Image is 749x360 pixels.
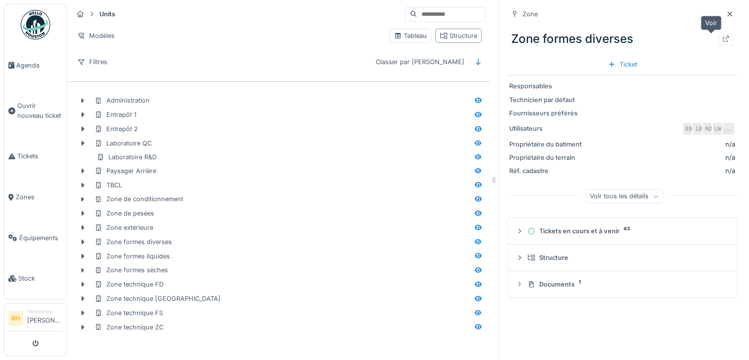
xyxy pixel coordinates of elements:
div: Documents [527,280,725,289]
a: Agenda [4,45,66,86]
span: Agenda [16,61,63,70]
div: Zone formes diverses [95,237,172,247]
div: Laboratoire QC [95,139,152,148]
a: Ouvrir nouveau ticket [4,86,66,136]
div: Filtres [73,55,112,69]
div: n/a [587,166,735,176]
strong: Units [96,9,119,19]
span: Zones [16,192,63,202]
div: Zone [522,9,538,19]
div: Entrepôt 1 [95,110,136,119]
summary: Documents1 [512,275,733,293]
div: Entrepôt 2 [95,124,138,134]
div: Fournisseurs préférés [509,108,583,118]
a: Zones [4,177,66,217]
div: Ticket [604,58,641,71]
div: Zone technique FD [95,280,163,289]
div: Zone technique FS [95,308,163,318]
div: … [721,122,735,136]
a: Tickets [4,136,66,177]
div: Voir [701,16,721,30]
div: Tableau [394,31,427,40]
div: TBCL [95,180,122,190]
span: Stock [18,274,63,283]
div: Technicien par défaut [509,95,583,105]
div: Zone de pesées [95,209,154,218]
div: Voir tous les détails [586,189,663,204]
div: Laboratoire R&D [97,152,157,162]
a: Équipements [4,217,66,258]
span: Équipements [19,233,63,243]
div: Zone technique ZC [95,323,163,332]
div: n/a [587,153,735,162]
div: Utilisateurs [509,124,583,133]
div: Paysager Arrière [95,166,156,176]
div: Tickets en cours et à venir [527,226,725,236]
div: Zone de conditionnement [95,194,183,204]
div: Zone extérieure [95,223,153,232]
span: Tickets [17,151,63,161]
div: Propriétaire du batiment [509,140,583,149]
summary: Structure [512,249,733,267]
span: Ouvrir nouveau ticket [17,101,63,120]
div: LM [712,122,725,136]
div: n/a [725,140,735,149]
div: LB [692,122,706,136]
div: Modèles [73,29,119,43]
div: EB [682,122,696,136]
li: RH [8,311,23,326]
li: [PERSON_NAME] [27,308,63,329]
div: NZ [702,122,716,136]
div: Zone formes diverses [507,26,737,52]
div: Classer par [PERSON_NAME] [371,55,469,69]
img: Badge_color-CXgf-gQk.svg [21,10,50,39]
div: Technicien [27,308,63,315]
div: Propriétaire du terrain [509,153,583,162]
div: Structure [527,253,725,262]
div: Zone technique [GEOGRAPHIC_DATA] [95,294,221,303]
div: Zone formes sèches [95,265,168,275]
summary: Tickets en cours et à venir43 [512,222,733,240]
div: Réf. cadastre [509,166,583,176]
a: Stock [4,258,66,299]
div: Administration [95,96,150,105]
a: RH Technicien[PERSON_NAME] [8,308,63,331]
div: Structure [440,31,477,40]
div: Responsables [509,81,583,91]
div: Zone formes liquides [95,252,170,261]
